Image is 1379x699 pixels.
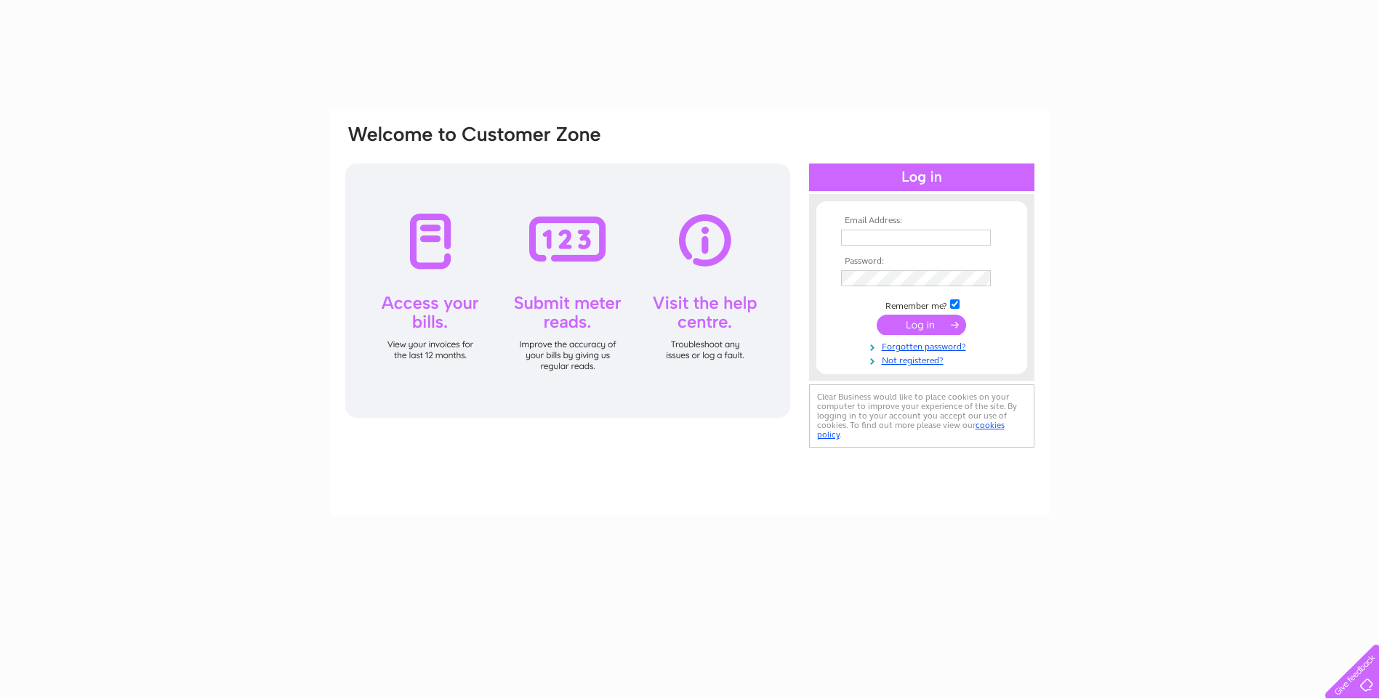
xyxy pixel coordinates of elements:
[837,297,1006,312] td: Remember me?
[809,384,1034,448] div: Clear Business would like to place cookies on your computer to improve your experience of the sit...
[841,339,1006,352] a: Forgotten password?
[877,315,966,335] input: Submit
[841,352,1006,366] a: Not registered?
[837,256,1006,267] th: Password:
[817,420,1005,440] a: cookies policy
[837,216,1006,226] th: Email Address:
